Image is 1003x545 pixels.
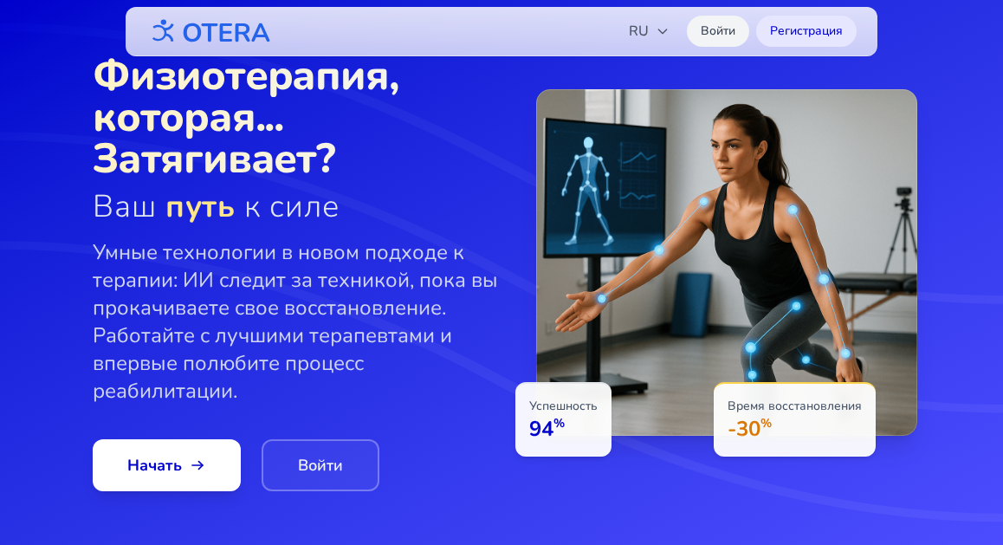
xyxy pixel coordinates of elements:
[262,439,379,491] a: Войти
[529,398,598,415] p: Успешность
[93,55,501,179] span: Физиотерапия, которая... Затягивает?
[146,12,271,51] img: OTERA logo
[687,16,749,47] a: Войти
[165,185,236,228] span: путь
[629,21,670,42] span: RU
[529,415,598,443] p: 94
[93,190,501,224] span: Ваш к силе
[93,439,241,491] a: Начать
[756,16,857,47] a: Регистрация
[618,14,680,49] button: RU
[127,453,206,477] span: Начать
[93,238,501,405] p: Умные технологии в новом подходе к терапии: ИИ следит за техникой, пока вы прокачиваете свое восс...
